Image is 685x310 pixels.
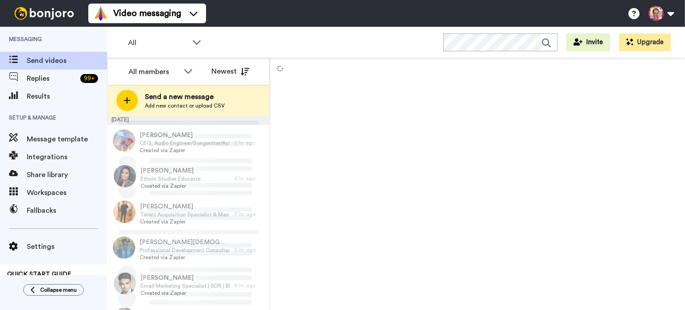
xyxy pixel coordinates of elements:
[114,165,136,187] img: 52924c24-8b7f-45fa-91f2-ecdfbd614c46.jpg
[205,62,256,80] button: Newest
[140,202,230,211] span: [PERSON_NAME]
[27,241,107,252] span: Settings
[140,182,201,190] span: Created via Zapier
[27,134,107,145] span: Message template
[94,6,108,21] img: vm-color.svg
[234,246,265,253] div: 9 hr. ago
[140,166,201,175] span: [PERSON_NAME]
[566,33,610,51] button: Invite
[27,205,107,216] span: Fallbacks
[619,33,671,51] button: Upgrade
[234,211,265,218] div: 7 hr. ago
[145,102,225,109] span: Add new contact or upload CSV
[27,91,107,102] span: Results
[140,289,230,297] span: Created via Zapier
[113,129,135,152] img: d04cd89b-ef98-4d0d-b7f0-4bc1931696da.jpg
[140,247,230,254] span: Professional Development Consultant and Storyteller
[128,37,188,48] span: All
[23,284,84,296] button: Collapse menu
[27,187,107,198] span: Workspaces
[27,73,77,84] span: Replies
[107,116,270,125] div: [DATE]
[140,282,230,289] span: Email Marketing Specialist | SDR | BDR
[27,152,107,162] span: Integrations
[113,236,135,259] img: 704b79b1-8853-42f4-87f6-684809f82b93.jpg
[140,211,230,218] span: Talent Acquisition Specialist & Manager
[140,218,230,225] span: Created via Zapier
[145,91,225,102] span: Send a new message
[11,7,78,20] img: bj-logo-header-white.svg
[140,273,230,282] span: [PERSON_NAME]
[140,140,230,147] span: CEO, Audio Engineer/Songwriter/Actor/Cosmetologist
[27,55,107,66] span: Send videos
[234,282,265,289] div: 9 hr. ago
[140,131,230,140] span: [PERSON_NAME]
[140,254,230,261] span: Created via Zapier
[140,147,230,154] span: Created via Zapier
[140,175,201,182] span: Ethnic Studies Educator
[27,169,107,180] span: Share library
[114,272,136,294] img: 7376fd56-7553-4604-a803-133b1932c4d3.jpg
[113,7,181,20] span: Video messaging
[80,74,98,83] div: 99 +
[128,66,179,77] div: All members
[7,271,71,277] span: QUICK START GUIDE
[140,238,230,247] span: [PERSON_NAME][DEMOGRAPHIC_DATA]
[234,139,265,146] div: 2 hr. ago
[113,201,136,223] img: 927ee60c-2dec-4da8-9453-8b4540075357.jpg
[234,175,265,182] div: 6 hr. ago
[40,286,77,293] span: Collapse menu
